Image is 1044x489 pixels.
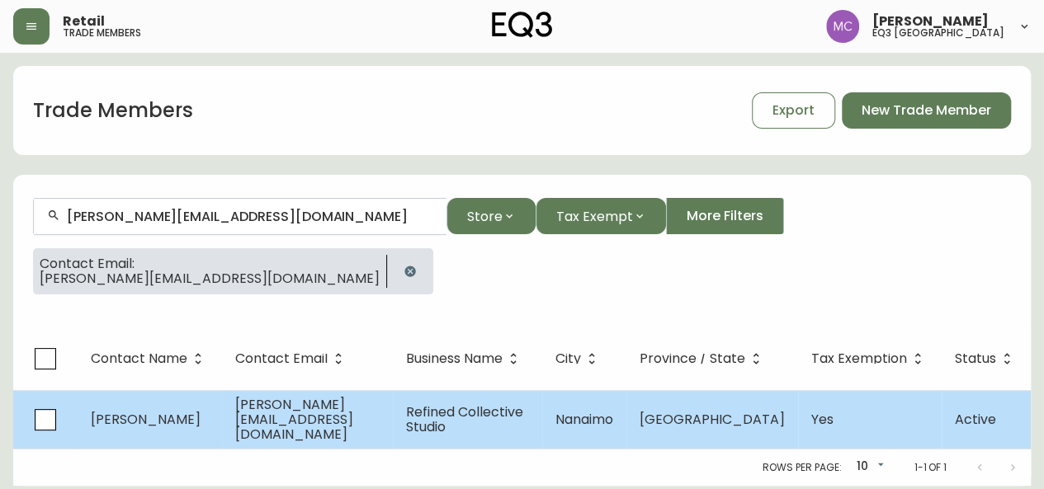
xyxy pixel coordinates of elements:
[763,460,841,475] p: Rows per page:
[91,351,209,366] span: Contact Name
[91,354,187,364] span: Contact Name
[492,12,553,38] img: logo
[862,101,991,120] span: New Trade Member
[640,354,745,364] span: Province / State
[687,207,763,225] span: More Filters
[848,454,887,481] div: 10
[406,402,523,436] span: Refined Collective Studio
[752,92,835,129] button: Export
[406,354,503,364] span: Business Name
[811,410,834,429] span: Yes
[446,198,536,234] button: Store
[842,92,1011,129] button: New Trade Member
[955,410,996,429] span: Active
[555,351,602,366] span: City
[955,354,996,364] span: Status
[33,96,193,125] h1: Trade Members
[872,28,1004,38] h5: eq3 [GEOGRAPHIC_DATA]
[640,351,767,366] span: Province / State
[811,351,928,366] span: Tax Exemption
[235,395,353,444] span: [PERSON_NAME][EMAIL_ADDRESS][DOMAIN_NAME]
[640,410,785,429] span: [GEOGRAPHIC_DATA]
[63,15,105,28] span: Retail
[555,354,581,364] span: City
[914,460,947,475] p: 1-1 of 1
[955,351,1018,366] span: Status
[555,410,613,429] span: Nanaimo
[91,410,201,429] span: [PERSON_NAME]
[40,256,380,271] span: Contact Email:
[67,209,433,224] input: Search
[811,354,907,364] span: Tax Exemption
[235,351,349,366] span: Contact Email
[63,28,141,38] h5: trade members
[40,271,380,286] span: [PERSON_NAME][EMAIL_ADDRESS][DOMAIN_NAME]
[666,198,784,234] button: More Filters
[772,101,815,120] span: Export
[556,206,633,227] span: Tax Exempt
[826,10,859,43] img: 6dbdb61c5655a9a555815750a11666cc
[872,15,989,28] span: [PERSON_NAME]
[536,198,666,234] button: Tax Exempt
[406,351,524,366] span: Business Name
[467,206,503,227] span: Store
[235,354,328,364] span: Contact Email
